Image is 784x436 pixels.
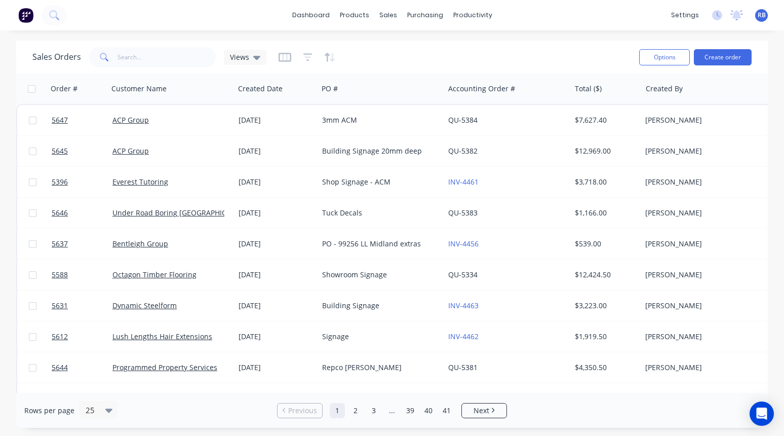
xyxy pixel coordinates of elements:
[239,115,314,125] div: [DATE]
[575,301,634,311] div: $3,223.00
[112,146,149,156] a: ACP Group
[448,332,479,341] a: INV-4462
[112,270,197,279] a: Octagon Timber Flooring
[645,239,758,249] div: [PERSON_NAME]
[230,52,249,62] span: Views
[322,208,435,218] div: Tuck Decals
[403,403,418,418] a: Page 39
[322,362,435,373] div: Repco [PERSON_NAME]
[666,8,704,23] div: settings
[239,362,314,373] div: [DATE]
[117,47,216,67] input: Search...
[52,260,112,290] a: 5588
[330,403,345,418] a: Page 1 is your current page
[322,146,435,156] div: Building Signage 20mm deep
[239,301,314,311] div: [DATE]
[448,8,497,23] div: productivity
[448,84,515,94] div: Accounting Order #
[52,105,112,135] a: 5647
[575,362,634,373] div: $4,350.50
[402,8,448,23] div: purchasing
[639,49,690,65] button: Options
[32,52,81,62] h1: Sales Orders
[348,403,363,418] a: Page 2
[239,239,314,249] div: [DATE]
[52,270,68,280] span: 5588
[24,406,74,416] span: Rows per page
[645,177,758,187] div: [PERSON_NAME]
[645,146,758,156] div: [PERSON_NAME]
[322,177,435,187] div: Shop Signage - ACM
[112,332,212,341] a: Lush Lengths Hair Extensions
[52,290,112,321] a: 5631
[575,177,634,187] div: $3,718.00
[575,146,634,156] div: $12,969.00
[645,115,758,125] div: [PERSON_NAME]
[322,301,435,311] div: Building Signage
[448,208,478,217] a: QU-5383
[439,403,454,418] a: Page 41
[645,208,758,218] div: [PERSON_NAME]
[645,301,758,311] div: [PERSON_NAME]
[111,84,167,94] div: Customer Name
[366,403,381,418] a: Page 3
[52,136,112,166] a: 5645
[448,239,479,248] a: INV-4456
[758,11,766,20] span: RB
[335,8,374,23] div: products
[575,270,634,280] div: $12,424.50
[239,146,314,156] div: [DATE]
[645,332,758,342] div: [PERSON_NAME]
[448,362,478,372] a: QU-5381
[239,208,314,218] div: [DATE]
[448,301,479,310] a: INV-4463
[52,383,112,414] a: 5643
[287,8,335,23] a: dashboard
[575,239,634,249] div: $539.00
[474,406,489,416] span: Next
[462,406,506,416] a: Next page
[52,208,68,218] span: 5646
[52,146,68,156] span: 5645
[112,301,177,310] a: Dynamic Steelform
[646,84,683,94] div: Created By
[52,239,68,249] span: 5637
[51,84,77,94] div: Order #
[112,239,168,248] a: Bentleigh Group
[750,402,774,426] div: Open Intercom Messenger
[52,198,112,228] a: 5646
[694,49,752,65] button: Create order
[575,332,634,342] div: $1,919.50
[448,146,478,156] a: QU-5382
[575,115,634,125] div: $7,627.40
[374,8,402,23] div: sales
[52,167,112,197] a: 5396
[384,403,400,418] a: Jump forward
[448,270,478,279] a: QU-5334
[645,362,758,373] div: [PERSON_NAME]
[52,332,68,342] span: 5612
[288,406,317,416] span: Previous
[322,270,435,280] div: Showroom Signage
[52,177,68,187] span: 5396
[448,115,478,125] a: QU-5384
[52,352,112,383] a: 5644
[575,84,602,94] div: Total ($)
[273,403,511,418] ul: Pagination
[112,177,168,187] a: Everest Tutoring
[238,84,283,94] div: Created Date
[322,332,435,342] div: Signage
[112,208,249,217] a: Under Road Boring [GEOGRAPHIC_DATA]
[322,84,338,94] div: PO #
[575,208,634,218] div: $1,166.00
[645,270,758,280] div: [PERSON_NAME]
[448,177,479,187] a: INV-4461
[112,115,149,125] a: ACP Group
[52,115,68,125] span: 5647
[322,239,435,249] div: PO - 99256 LL Midland extras
[112,362,217,372] a: Programmed Property Services
[52,229,112,259] a: 5637
[239,270,314,280] div: [DATE]
[421,403,436,418] a: Page 40
[52,301,68,311] span: 5631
